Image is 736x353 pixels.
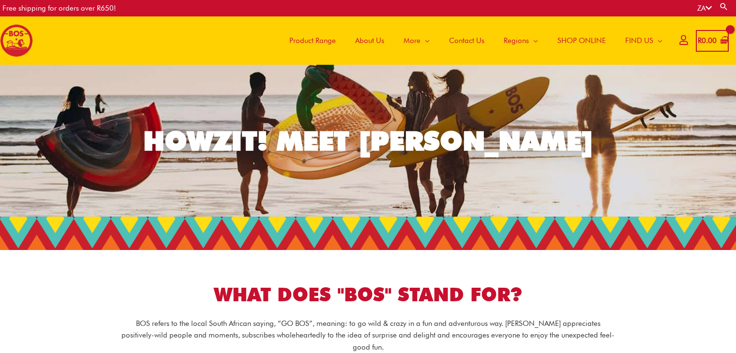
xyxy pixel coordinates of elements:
a: About Us [345,16,394,65]
a: Search button [719,2,729,11]
span: FIND US [625,26,653,55]
nav: Site Navigation [272,16,672,65]
a: SHOP ONLINE [548,16,616,65]
span: R [698,36,702,45]
span: SHOP ONLINE [557,26,606,55]
span: More [404,26,421,55]
a: Regions [494,16,548,65]
a: More [394,16,439,65]
a: Product Range [280,16,345,65]
a: ZA [697,4,712,13]
span: Contact Us [449,26,484,55]
a: View Shopping Cart, empty [696,30,729,52]
span: Regions [504,26,529,55]
div: HOWZIT! MEET [PERSON_NAME] [143,128,593,154]
h1: WHAT DOES "BOS" STAND FOR? [97,281,639,308]
a: Contact Us [439,16,494,65]
span: Product Range [289,26,336,55]
bdi: 0.00 [698,36,717,45]
span: About Us [355,26,384,55]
